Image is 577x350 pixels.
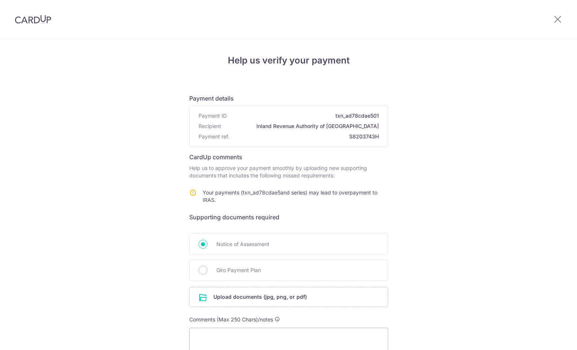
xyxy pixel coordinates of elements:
div: Upload documents (jpg, png, or pdf) [189,287,388,307]
p: Help us to approve your payment smoothly by uploading new supporting documents that includes the ... [189,164,388,179]
span: Giro Payment Plan [216,266,379,275]
span: Inland Revenue Authority of [GEOGRAPHIC_DATA] [224,122,379,130]
span: Payment ref. [199,133,229,140]
span: Comments (Max 250 Chars)/notes [189,316,273,323]
span: S8203743H [232,133,379,140]
span: txn_ad78cdae501 [230,112,379,120]
h6: CardUp comments [189,153,388,161]
h4: Help us verify your payment [189,54,388,67]
span: Your payments (txn_ad78cdae5and series) may lead to overpayment to IRAS. [203,189,377,203]
h6: Payment details [189,94,388,103]
h6: Supporting documents required [189,213,388,222]
span: Payment ID [199,112,227,120]
span: Recipient [199,122,221,130]
img: CardUp [15,15,51,24]
span: Notice of Assessment [216,240,379,249]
